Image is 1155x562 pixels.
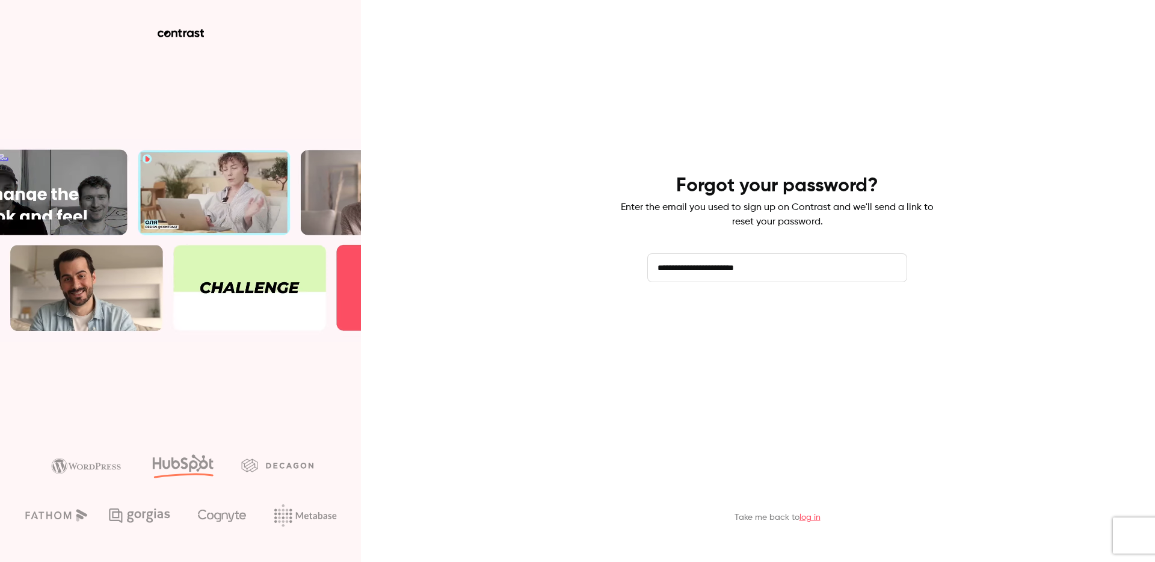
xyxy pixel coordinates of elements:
[621,200,934,229] p: Enter the email you used to sign up on Contrast and we'll send a link to reset your password.
[241,459,313,472] img: decagon
[647,301,907,330] button: Send reset email
[735,511,821,523] p: Take me back to
[676,174,878,198] h4: Forgot your password?
[799,513,821,522] a: log in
